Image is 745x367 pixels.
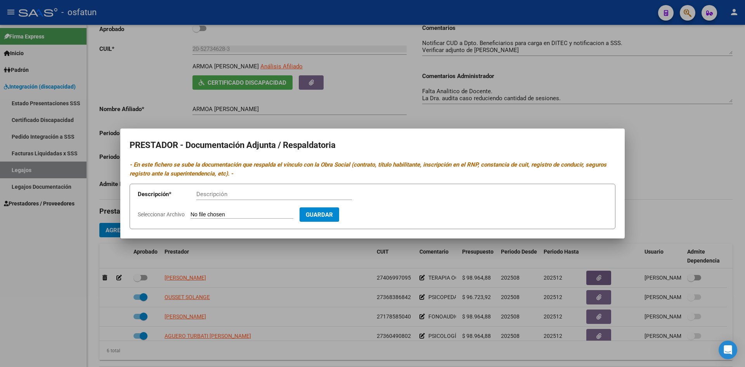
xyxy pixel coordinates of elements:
[138,211,185,217] span: Seleccionar Archivo
[130,161,606,177] i: - En este fichero se sube la documentación que respalda el vínculo con la Obra Social (contrato, ...
[300,207,339,222] button: Guardar
[719,341,737,359] div: Open Intercom Messenger
[138,190,196,199] p: Descripción
[306,211,333,218] span: Guardar
[130,138,615,153] h2: PRESTADOR - Documentación Adjunta / Respaldatoria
